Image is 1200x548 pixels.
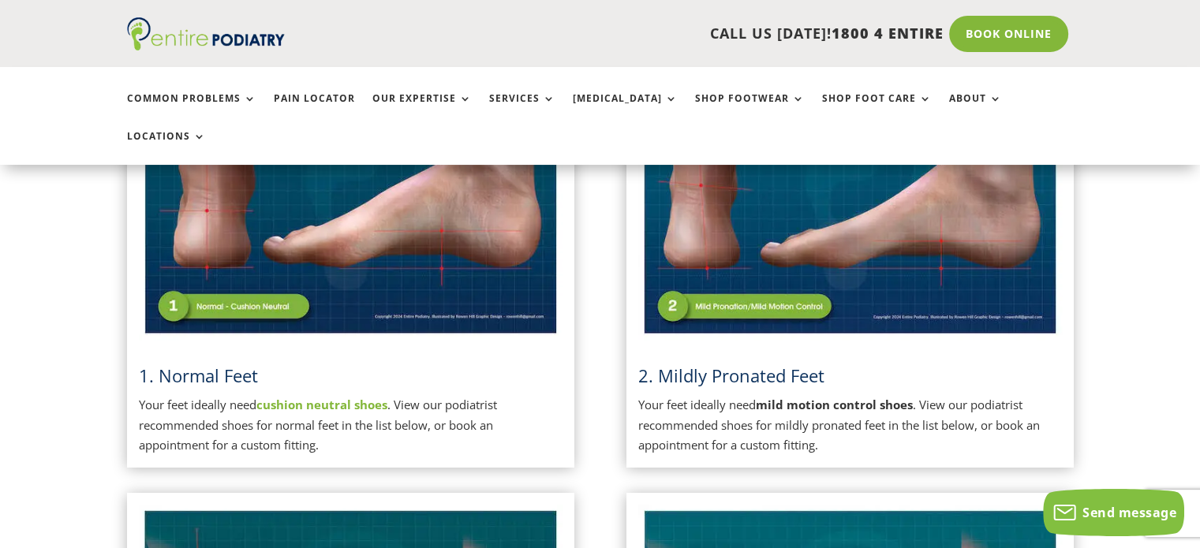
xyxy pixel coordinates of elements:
a: 1. Normal Feet [139,363,258,387]
a: [MEDICAL_DATA] [573,93,678,127]
a: Pain Locator [274,93,355,127]
a: Entire Podiatry [127,38,285,54]
a: Services [489,93,555,127]
strong: mild motion control shoes [756,397,913,412]
a: About [949,93,1002,127]
a: Our Expertise [372,93,472,127]
img: Mildly Pronated Feet - View Podiatrist Recommended Mild Motion Control Shoes [638,41,1062,340]
a: Book Online [949,16,1068,52]
a: Shop Footwear [695,93,805,127]
p: Your feet ideally need . View our podiatrist recommended shoes for mildly pronated feet in the li... [638,395,1062,456]
img: Normal Feet - View Podiatrist Recommended Cushion Neutral Shoes [139,41,563,340]
span: 1800 4 ENTIRE [832,24,944,43]
button: Send message [1043,489,1184,536]
img: logo (1) [127,17,285,50]
a: Locations [127,131,206,165]
span: 2. Mildly Pronated Feet [638,363,824,387]
p: Your feet ideally need . View our podiatrist recommended shoes for normal feet in the list below,... [139,395,563,456]
span: Send message [1082,504,1176,521]
a: Common Problems [127,93,256,127]
p: CALL US [DATE]! [346,24,944,44]
a: cushion neutral shoes [256,397,387,412]
a: Shop Foot Care [822,93,932,127]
